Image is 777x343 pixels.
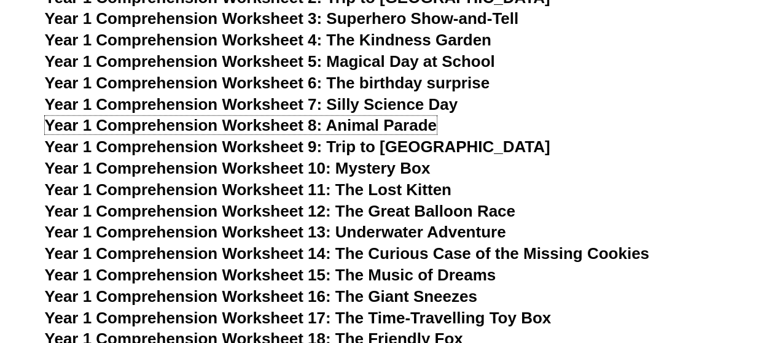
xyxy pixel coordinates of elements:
a: Year 1 Comprehension Worksheet 9: Trip to [GEOGRAPHIC_DATA] [45,137,550,156]
a: Year 1 Comprehension Worksheet 5: Magical Day at School [45,52,495,71]
a: Year 1 Comprehension Worksheet 3: Superhero Show-and-Tell [45,9,519,28]
a: Year 1 Comprehension Worksheet 17: The Time-Travelling Toy Box [45,309,552,327]
a: Year 1 Comprehension Worksheet 16: The Giant Sneezes [45,287,477,306]
a: Year 1 Comprehension Worksheet 10: Mystery Box [45,159,431,177]
a: Year 1 Comprehension Worksheet 12: The Great Balloon Race [45,202,515,220]
a: Year 1 Comprehension Worksheet 6: The birthday surprise [45,74,490,92]
a: Year 1 Comprehension Worksheet 13: Underwater Adventure [45,223,506,241]
a: Year 1 Comprehension Worksheet 8: Animal Parade [45,116,437,134]
a: Year 1 Comprehension Worksheet 4: The Kindness Garden [45,31,491,49]
a: Year 1 Comprehension Worksheet 15: The Music of Dreams [45,266,496,284]
a: Year 1 Comprehension Worksheet 7: Silly Science Day [45,95,458,114]
a: Year 1 Comprehension Worksheet 11: The Lost Kitten [45,180,451,199]
iframe: Chat Widget [572,204,777,343]
a: Year 1 Comprehension Worksheet 14: The Curious Case of the Missing Cookies [45,244,649,263]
